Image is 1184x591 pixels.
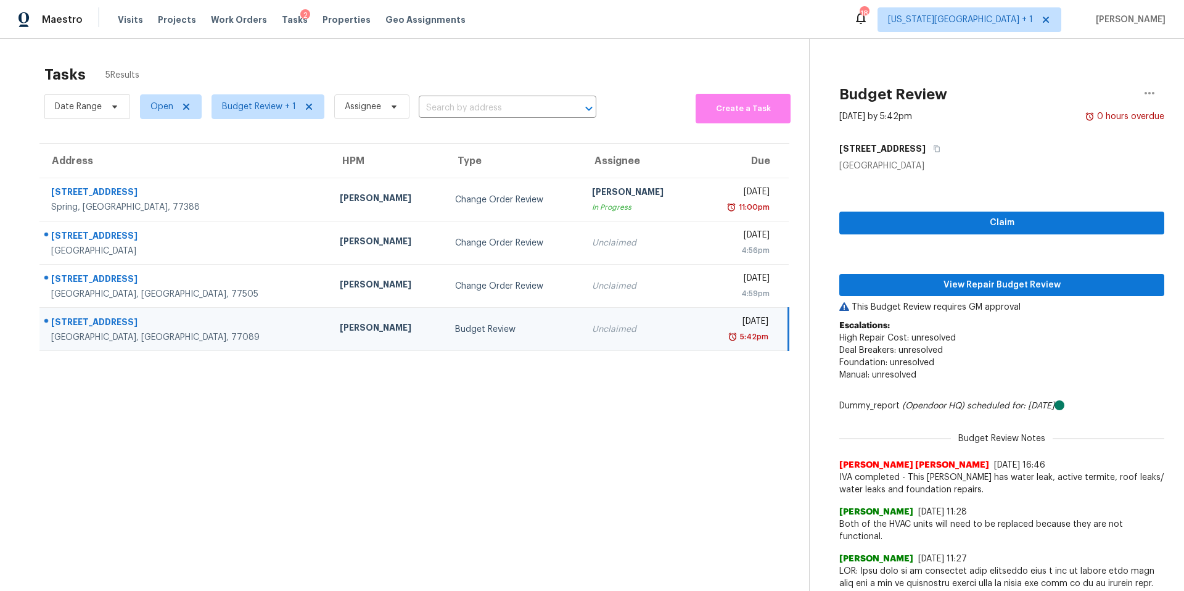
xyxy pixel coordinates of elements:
[51,273,320,288] div: [STREET_ADDRESS]
[455,323,572,336] div: Budget Review
[118,14,143,26] span: Visits
[839,346,943,355] span: Deal Breakers: unresolved
[345,101,381,113] span: Assignee
[51,186,320,201] div: [STREET_ADDRESS]
[300,9,310,22] div: 2
[839,518,1164,543] span: Both of the HVAC units will need to be replaced because they are not functional.
[592,201,688,213] div: In Progress
[839,301,1164,313] p: This Budget Review requires GM approval
[702,102,784,116] span: Create a Task
[839,321,890,330] b: Escalations:
[849,278,1154,293] span: View Repair Budget Review
[150,101,173,113] span: Open
[445,144,582,178] th: Type
[707,315,768,331] div: [DATE]
[158,14,196,26] span: Projects
[455,237,572,249] div: Change Order Review
[340,278,435,294] div: [PERSON_NAME]
[419,99,562,118] input: Search by address
[44,68,86,81] h2: Tasks
[51,201,320,213] div: Spring, [GEOGRAPHIC_DATA], 77388
[839,88,947,101] h2: Budget Review
[707,287,770,300] div: 4:59pm
[51,331,320,344] div: [GEOGRAPHIC_DATA], [GEOGRAPHIC_DATA], 77089
[888,14,1033,26] span: [US_STATE][GEOGRAPHIC_DATA] + 1
[918,508,967,516] span: [DATE] 11:28
[39,144,330,178] th: Address
[926,138,942,160] button: Copy Address
[839,212,1164,234] button: Claim
[592,186,688,201] div: [PERSON_NAME]
[707,186,770,201] div: [DATE]
[918,555,967,563] span: [DATE] 11:27
[707,272,770,287] div: [DATE]
[455,194,572,206] div: Change Order Review
[340,321,435,337] div: [PERSON_NAME]
[340,235,435,250] div: [PERSON_NAME]
[839,506,913,518] span: [PERSON_NAME]
[385,14,466,26] span: Geo Assignments
[330,144,445,178] th: HPM
[839,358,934,367] span: Foundation: unresolved
[592,280,688,292] div: Unclaimed
[839,110,912,123] div: [DATE] by 5:42pm
[738,331,768,343] div: 5:42pm
[1085,110,1095,123] img: Overdue Alarm Icon
[455,280,572,292] div: Change Order Review
[42,14,83,26] span: Maestro
[697,144,789,178] th: Due
[592,237,688,249] div: Unclaimed
[839,471,1164,496] span: IVA completed - This [PERSON_NAME] has water leak, active termite, roof leaks/ water leaks and fo...
[1091,14,1165,26] span: [PERSON_NAME]
[839,459,989,471] span: [PERSON_NAME] [PERSON_NAME]
[839,143,926,155] h5: [STREET_ADDRESS]
[51,288,320,300] div: [GEOGRAPHIC_DATA], [GEOGRAPHIC_DATA], 77505
[51,245,320,257] div: [GEOGRAPHIC_DATA]
[849,215,1154,231] span: Claim
[951,432,1053,445] span: Budget Review Notes
[839,160,1164,172] div: [GEOGRAPHIC_DATA]
[55,101,102,113] span: Date Range
[728,331,738,343] img: Overdue Alarm Icon
[839,400,1164,412] div: Dummy_report
[736,201,770,213] div: 11:00pm
[726,201,736,213] img: Overdue Alarm Icon
[994,461,1045,469] span: [DATE] 16:46
[51,229,320,245] div: [STREET_ADDRESS]
[51,316,320,331] div: [STREET_ADDRESS]
[582,144,697,178] th: Assignee
[105,69,139,81] span: 5 Results
[211,14,267,26] span: Work Orders
[282,15,308,24] span: Tasks
[340,192,435,207] div: [PERSON_NAME]
[580,100,598,117] button: Open
[696,94,791,123] button: Create a Task
[592,323,688,336] div: Unclaimed
[839,553,913,565] span: [PERSON_NAME]
[839,274,1164,297] button: View Repair Budget Review
[860,7,868,20] div: 18
[707,244,770,257] div: 4:56pm
[323,14,371,26] span: Properties
[222,101,296,113] span: Budget Review + 1
[967,402,1054,410] i: scheduled for: [DATE]
[839,334,956,342] span: High Repair Cost: unresolved
[707,229,770,244] div: [DATE]
[839,371,916,379] span: Manual: unresolved
[1095,110,1164,123] div: 0 hours overdue
[902,402,964,410] i: (Opendoor HQ)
